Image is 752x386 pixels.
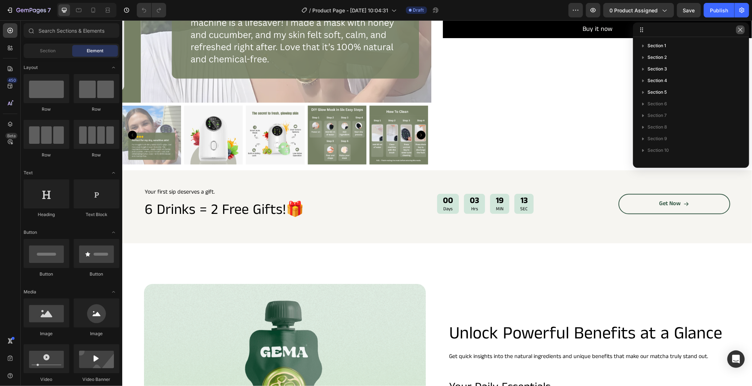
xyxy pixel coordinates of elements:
[677,3,701,17] button: Save
[24,229,37,236] span: Button
[5,133,17,139] div: Beta
[22,168,263,176] p: Your first sip deserves a gift.
[603,3,674,17] button: 0 product assigned
[648,77,667,84] span: Section 4
[398,175,406,186] div: 13
[40,48,56,54] span: Section
[496,174,608,194] a: Get Now
[24,376,69,383] div: Video
[48,6,51,15] p: 7
[648,65,667,73] span: Section 3
[537,180,558,187] p: Get Now
[74,106,119,113] div: Row
[648,100,667,107] span: Section 6
[648,112,667,119] span: Section 7
[326,359,608,375] h2: Your Daily Essentials
[122,20,752,386] iframe: Design area
[108,227,119,238] span: Toggle open
[321,186,331,192] p: Days
[648,54,667,61] span: Section 2
[648,135,667,142] span: Section 9
[24,271,69,277] div: Button
[108,167,119,179] span: Toggle open
[74,376,119,383] div: Video Banner
[309,7,311,14] span: /
[3,3,54,17] button: 7
[313,7,389,14] span: Product Page - [DATE] 10:04:31
[683,7,695,13] span: Save
[24,170,33,176] span: Text
[87,48,103,54] span: Element
[327,332,607,341] p: Get quick insights into the natural ingredients and unique benefits that make our matcha truly st...
[609,7,658,14] span: 0 product assigned
[710,7,728,14] div: Publish
[24,152,69,158] div: Row
[24,64,38,71] span: Layout
[727,350,745,368] div: Open Intercom Messenger
[704,3,734,17] button: Publish
[460,4,490,13] div: Buy it now
[74,211,119,218] div: Text Block
[108,286,119,298] span: Toggle open
[24,106,69,113] div: Row
[648,89,667,96] span: Section 5
[74,271,119,277] div: Button
[348,175,357,186] div: 03
[74,152,119,158] div: Row
[24,330,69,337] div: Image
[22,179,264,200] h2: 6 Drinks = 2 Free Gifts!🎁
[74,330,119,337] div: Image
[321,175,331,186] div: 00
[648,123,667,131] span: Section 8
[374,175,381,186] div: 19
[348,186,357,192] p: Hrs
[108,62,119,73] span: Toggle open
[413,7,424,13] span: Draft
[648,42,666,49] span: Section 1
[7,77,17,83] div: 450
[648,147,669,154] span: Section 10
[137,3,166,17] div: Undo/Redo
[295,110,303,119] button: Carousel Next Arrow
[374,186,381,192] p: MIN
[24,211,69,218] div: Heading
[326,301,608,325] h2: Unlock Powerful Benefits at a Glance
[24,23,119,38] input: Search Sections & Elements
[24,289,36,295] span: Media
[398,186,406,192] p: SEC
